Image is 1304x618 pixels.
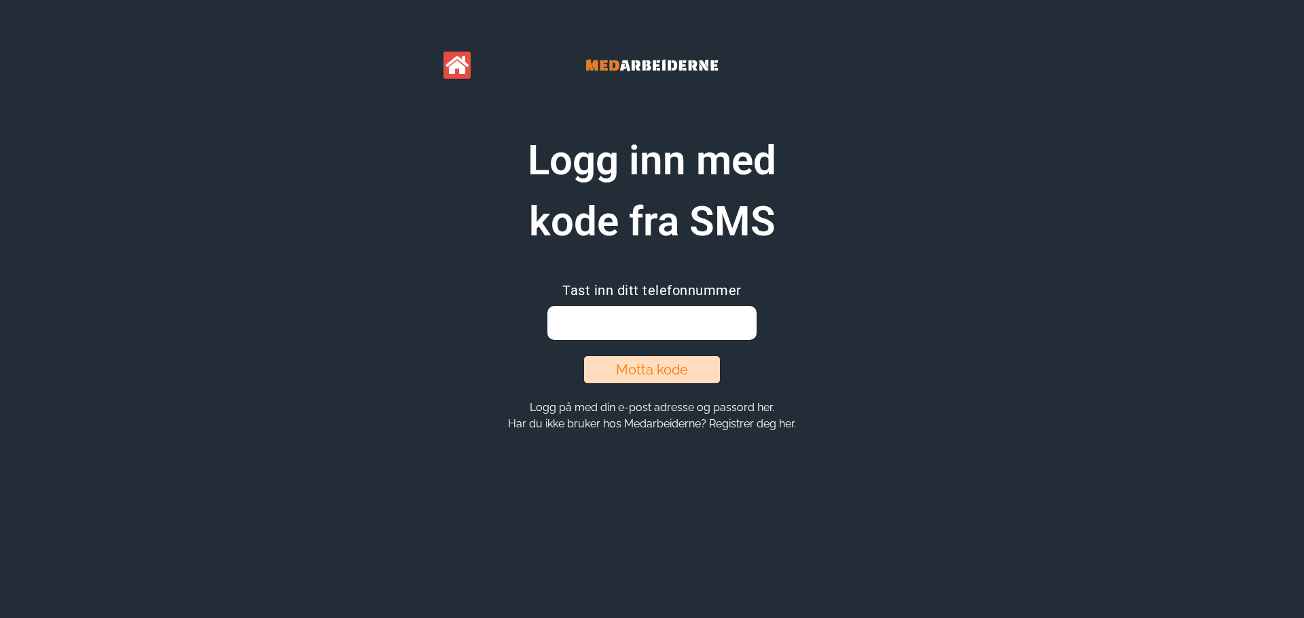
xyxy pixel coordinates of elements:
button: Har du ikke bruker hos Medarbeiderne? Registrer deg her. [504,417,800,431]
h1: Logg inn med kode fra SMS [482,130,822,252]
span: Tast inn ditt telefonnummer [562,282,742,298]
button: Logg på med din e-post adresse og passord her. [526,400,778,414]
button: Motta kode [584,356,720,383]
img: Banner [550,41,754,90]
